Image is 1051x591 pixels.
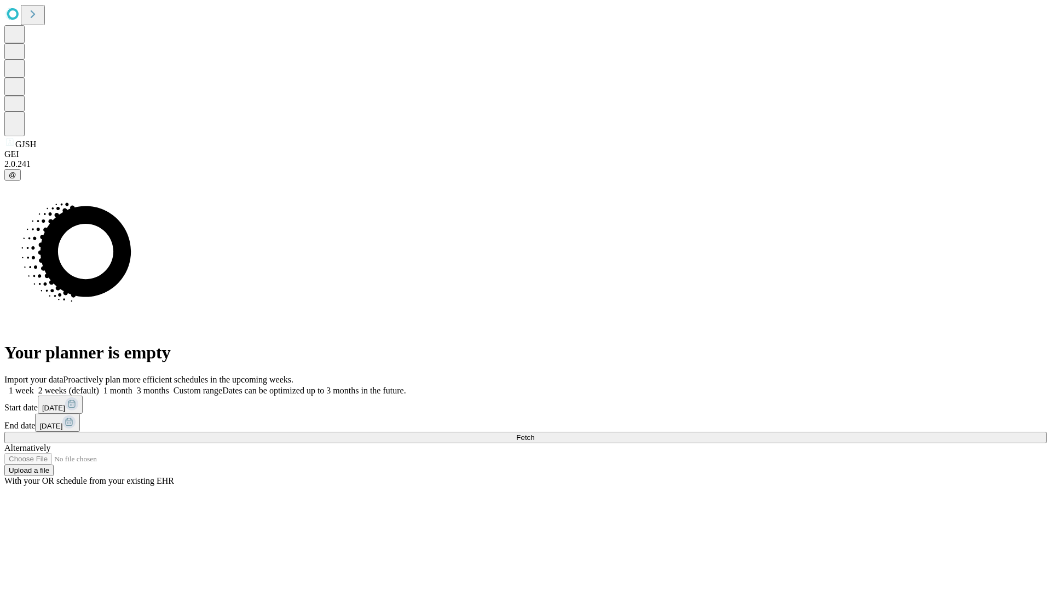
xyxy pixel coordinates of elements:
span: Custom range [174,386,222,395]
span: @ [9,171,16,179]
span: Fetch [516,433,534,442]
span: Alternatively [4,443,50,453]
button: [DATE] [35,414,80,432]
span: 1 month [103,386,132,395]
div: 2.0.241 [4,159,1047,169]
button: [DATE] [38,396,83,414]
span: [DATE] [39,422,62,430]
span: 3 months [137,386,169,395]
span: With your OR schedule from your existing EHR [4,476,174,485]
span: 1 week [9,386,34,395]
div: GEI [4,149,1047,159]
span: GJSH [15,140,36,149]
span: Proactively plan more efficient schedules in the upcoming weeks. [63,375,293,384]
div: End date [4,414,1047,432]
div: Start date [4,396,1047,414]
span: [DATE] [42,404,65,412]
button: Fetch [4,432,1047,443]
h1: Your planner is empty [4,343,1047,363]
span: Dates can be optimized up to 3 months in the future. [222,386,406,395]
span: Import your data [4,375,63,384]
span: 2 weeks (default) [38,386,99,395]
button: Upload a file [4,465,54,476]
button: @ [4,169,21,181]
